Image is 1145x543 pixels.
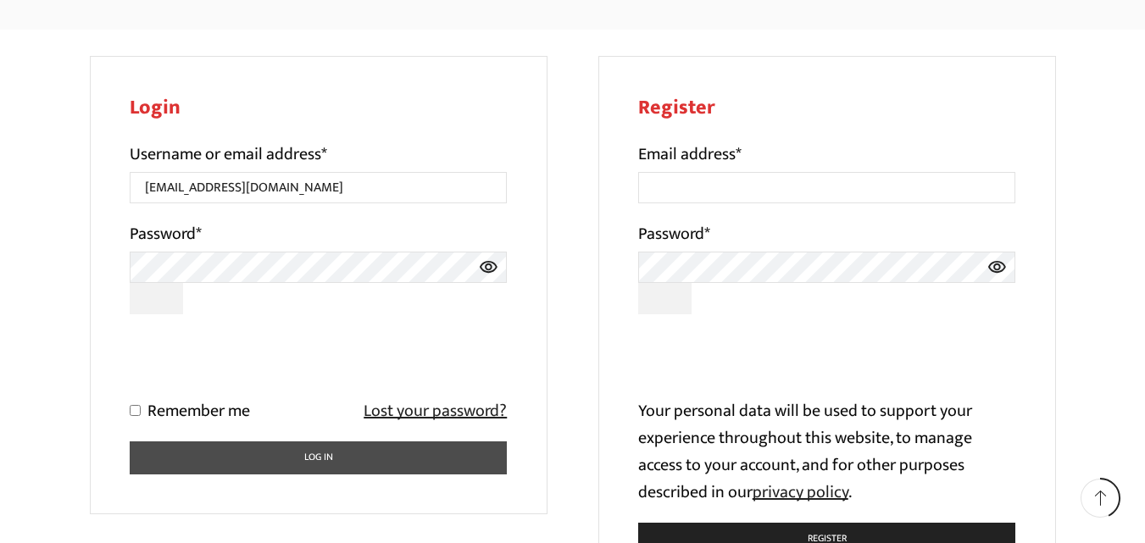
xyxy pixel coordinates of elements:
h2: Register [638,96,1016,120]
iframe: reCAPTCHA [638,331,896,397]
button: Show password [638,283,692,314]
label: Email address [638,141,742,168]
label: Password [130,220,202,247]
a: privacy policy [753,478,848,507]
button: Show password [130,283,184,314]
label: Username or email address [130,141,327,168]
span: Remember me [147,396,250,425]
a: Lost your password? [364,397,507,424]
h2: Login [130,96,508,120]
label: Password [638,220,710,247]
p: Your personal data will be used to support your experience throughout this website, to manage acc... [638,397,1016,506]
iframe: reCAPTCHA [130,331,387,397]
button: Log in [130,441,508,474]
input: Remember me [130,405,141,416]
